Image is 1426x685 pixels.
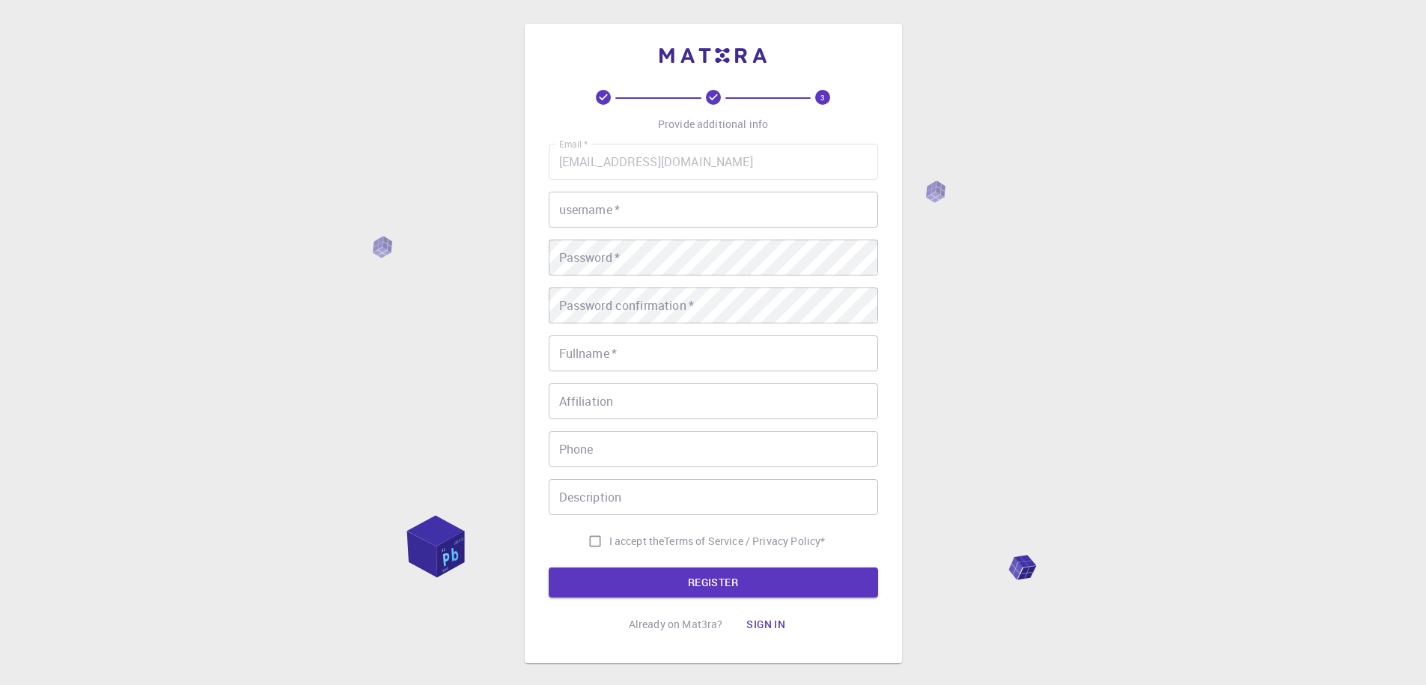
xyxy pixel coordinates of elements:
[664,534,825,549] a: Terms of Service / Privacy Policy*
[820,92,825,103] text: 3
[734,609,797,639] button: Sign in
[664,534,825,549] p: Terms of Service / Privacy Policy *
[609,534,665,549] span: I accept the
[549,567,878,597] button: REGISTER
[559,138,588,150] label: Email
[629,617,723,632] p: Already on Mat3ra?
[658,117,768,132] p: Provide additional info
